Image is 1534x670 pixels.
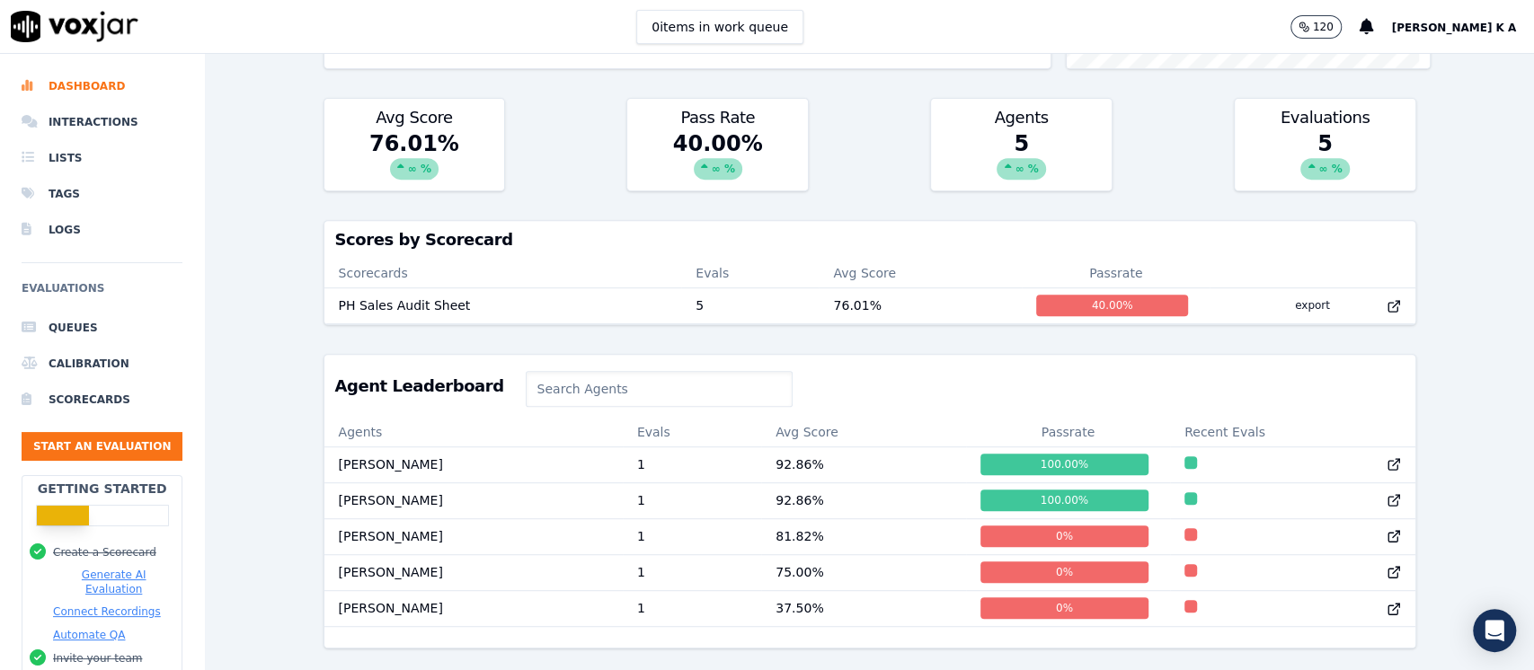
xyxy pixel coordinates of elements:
[931,129,1112,190] div: 5
[335,232,1405,248] h3: Scores by Scorecard
[623,446,761,482] td: 1
[681,287,819,323] td: 5
[761,518,966,554] td: 81.82 %
[22,176,182,212] a: Tags
[38,480,167,498] h2: Getting Started
[761,590,966,626] td: 37.50 %
[980,597,1148,619] div: 0 %
[324,482,623,518] td: [PERSON_NAME]
[53,628,125,642] button: Automate QA
[11,11,138,42] img: voxjar logo
[623,590,761,626] td: 1
[694,158,742,180] div: ∞ %
[627,129,808,190] div: 40.00 %
[22,68,182,104] a: Dashboard
[390,158,439,180] div: ∞ %
[1473,609,1516,652] div: Open Intercom Messenger
[819,259,1022,287] th: Avg Score
[761,446,966,482] td: 92.86 %
[761,554,966,590] td: 75.00 %
[324,259,682,287] th: Scorecards
[335,378,504,394] h3: Agent Leaderboard
[22,310,182,346] a: Queues
[1281,291,1344,320] button: export
[1170,418,1415,446] th: Recent Evals
[1290,15,1342,39] button: 120
[1300,158,1349,180] div: ∞ %
[1036,295,1188,316] div: 40.00 %
[681,259,819,287] th: Evals
[636,10,803,44] button: 0items in work queue
[324,446,623,482] td: [PERSON_NAME]
[335,110,494,126] h3: Avg Score
[324,590,623,626] td: [PERSON_NAME]
[997,158,1045,180] div: ∞ %
[980,489,1148,511] div: 100.00 %
[53,568,174,596] button: Generate AI Evaluation
[623,518,761,554] td: 1
[324,554,623,590] td: [PERSON_NAME]
[980,525,1148,547] div: 0 %
[22,346,182,382] a: Calibration
[638,110,797,126] h3: Pass Rate
[980,561,1148,583] div: 0 %
[966,418,1170,446] th: Passrate
[1392,22,1517,34] span: [PERSON_NAME] K A
[623,554,761,590] td: 1
[53,545,156,560] button: Create a Scorecard
[819,287,1022,323] td: 76.01 %
[324,418,623,446] th: Agents
[53,604,161,619] button: Connect Recordings
[22,212,182,248] a: Logs
[53,651,142,666] button: Invite your team
[22,432,182,461] button: Start an Evaluation
[761,482,966,518] td: 92.86 %
[22,104,182,140] a: Interactions
[942,110,1101,126] h3: Agents
[22,382,182,418] a: Scorecards
[324,287,682,323] td: PH Sales Audit Sheet
[623,418,761,446] th: Evals
[761,418,966,446] th: Avg Score
[1246,110,1405,126] h3: Evaluations
[623,482,761,518] td: 1
[1313,20,1334,34] p: 120
[22,278,182,310] h6: Evaluations
[980,454,1148,475] div: 100.00 %
[324,129,505,190] div: 76.01 %
[1022,259,1210,287] th: Passrate
[324,518,623,554] td: [PERSON_NAME]
[526,371,794,407] input: Search Agents
[1235,129,1415,190] div: 5
[22,140,182,176] a: Lists
[1290,15,1360,39] button: 120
